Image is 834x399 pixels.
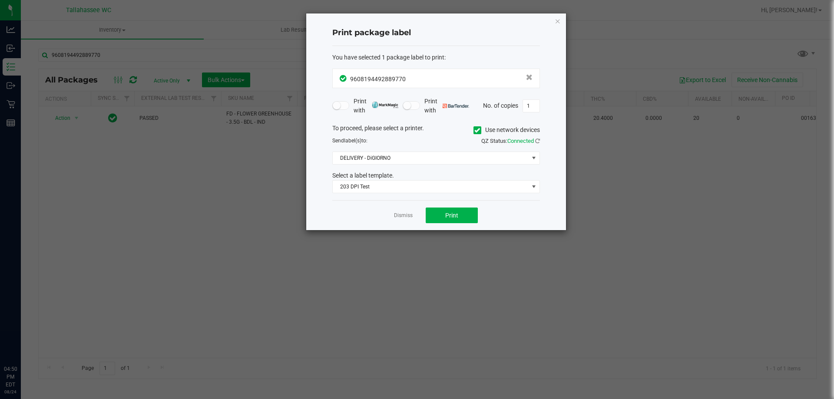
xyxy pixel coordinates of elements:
span: Print with [424,97,469,115]
span: In Sync [340,74,348,83]
span: Print [445,212,458,219]
a: Dismiss [394,212,413,219]
span: You have selected 1 package label to print [332,54,444,61]
span: label(s) [344,138,361,144]
span: DELIVERY - DiGIORNO [333,152,529,164]
span: Send to: [332,138,367,144]
span: QZ Status: [481,138,540,144]
span: 203 DPI Test [333,181,529,193]
div: Select a label template. [326,171,546,180]
span: No. of copies [483,102,518,109]
img: mark_magic_cybra.png [372,102,398,108]
iframe: Resource center [9,330,35,356]
span: 9608194492889770 [350,76,406,82]
button: Print [426,208,478,223]
div: To proceed, please select a printer. [326,124,546,137]
iframe: Resource center unread badge [26,328,36,339]
div: : [332,53,540,62]
span: Connected [507,138,534,144]
img: bartender.png [443,104,469,108]
label: Use network devices [473,125,540,135]
span: Print with [354,97,398,115]
h4: Print package label [332,27,540,39]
